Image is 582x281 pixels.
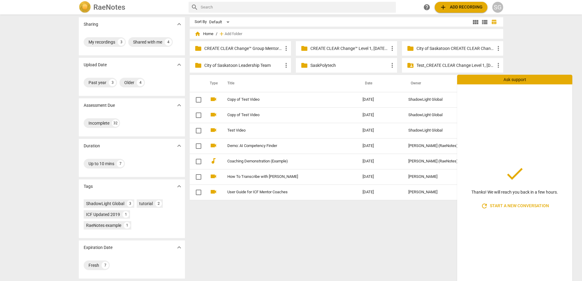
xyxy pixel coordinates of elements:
[440,4,447,11] span: add
[495,45,502,52] span: more_vert
[408,113,485,117] div: ShadowLight Global
[175,20,184,29] button: Show more
[358,185,403,200] td: [DATE]
[176,61,183,68] span: expand_more
[225,32,242,36] span: Add folder
[408,175,485,179] div: [PERSON_NAME]
[407,45,414,52] span: folder
[124,222,130,229] div: 1
[176,183,183,190] span: expand_more
[133,39,162,45] div: Shared with me
[227,97,341,102] a: Copy of Test Video
[389,62,396,69] span: more_vert
[175,243,184,252] button: Show more
[416,62,495,69] p: Test_CREATE CLEAR Change Level 1, December 2023
[210,173,217,180] span: videocam
[210,188,217,195] span: videocam
[86,222,121,228] div: RaeNotes example
[210,126,217,134] span: videocam
[423,4,430,11] span: help
[358,75,403,92] th: Date
[358,138,403,154] td: [DATE]
[210,157,217,165] span: audiotrack
[504,163,525,184] span: done
[79,1,91,13] img: Logo
[219,31,225,37] span: add
[124,80,134,86] div: Older
[358,154,403,169] td: [DATE]
[127,200,133,207] div: 3
[283,45,290,52] span: more_vert
[102,262,109,269] div: 7
[176,142,183,149] span: expand_more
[195,62,202,69] span: folder
[457,75,572,84] div: Ask support
[84,183,93,190] p: Tags
[175,101,184,110] button: Show more
[481,202,549,210] span: Start a new conversation
[481,202,488,210] span: refresh
[408,190,485,194] div: [PERSON_NAME]
[440,4,483,11] span: Add recording
[301,62,308,69] span: folder
[175,141,184,150] button: Show more
[403,75,490,92] th: Owner
[310,62,389,69] p: SaskPolytech
[358,107,403,123] td: [DATE]
[408,97,485,102] div: ShadowLight Global
[227,144,341,148] a: Demo: AI Competency Finder
[408,159,485,164] div: [PERSON_NAME] (RaeNotes)
[89,262,99,268] div: Fresh
[176,244,183,251] span: expand_more
[191,4,198,11] span: search
[476,200,554,212] button: Start a new conversation
[84,244,112,251] p: Expiration Date
[216,32,217,36] span: /
[84,21,98,28] p: Sharing
[210,142,217,149] span: videocam
[176,102,183,109] span: expand_more
[472,18,479,26] span: view_module
[227,128,341,133] a: Test Video
[408,144,485,148] div: [PERSON_NAME] (RaeNotes)
[471,189,558,195] p: Thanks! We will reach you back in a few hours.
[176,21,183,28] span: expand_more
[205,75,220,92] th: Type
[84,102,115,109] p: Assessment Due
[195,20,207,24] div: Sort By
[195,31,201,37] span: home
[89,161,114,167] div: Up to 10 mins
[283,62,290,69] span: more_vert
[122,211,129,218] div: 1
[227,175,341,179] a: How To Transcribe with [PERSON_NAME]
[175,60,184,69] button: Show more
[117,160,124,167] div: 7
[301,45,308,52] span: folder
[89,80,106,86] div: Past year
[492,2,503,13] button: SG
[408,128,485,133] div: ShadowLight Global
[471,18,480,27] button: Tile view
[358,92,403,107] td: [DATE]
[195,45,202,52] span: folder
[227,190,341,194] a: User Guide for ICF Mentor Coaches
[175,182,184,191] button: Show more
[79,1,184,13] a: LogoRaeNotes
[227,113,341,117] a: Copy of Test Video
[495,62,502,69] span: more_vert
[201,2,393,12] input: Search
[480,18,489,27] button: List view
[112,119,119,127] div: 32
[84,62,107,68] p: Upload Date
[421,2,432,13] a: Help
[93,3,125,11] h2: RaeNotes
[86,201,124,207] div: ShadowLight Global
[389,45,396,52] span: more_vert
[118,38,125,46] div: 3
[481,18,488,26] span: view_list
[89,39,115,45] div: My recordings
[204,62,283,69] p: City of Saskatoon Leadership Team
[195,31,213,37] span: Home
[139,201,153,207] div: tutorial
